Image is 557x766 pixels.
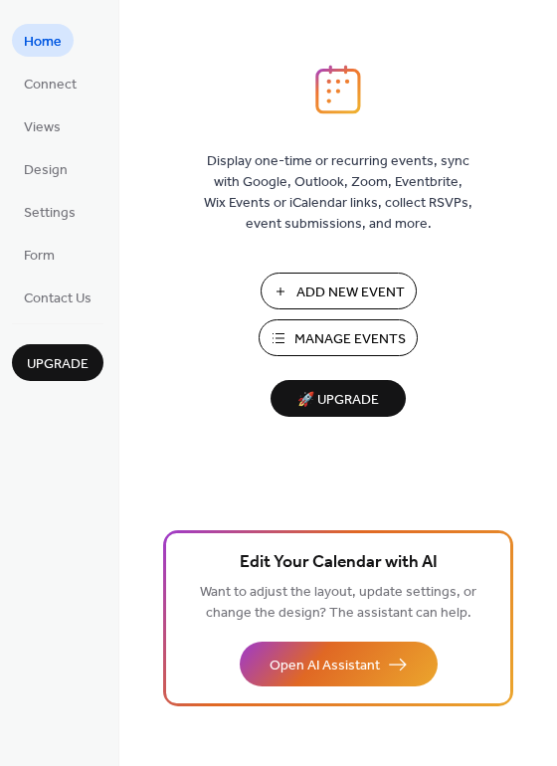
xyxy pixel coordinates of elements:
[296,283,405,303] span: Add New Event
[12,24,74,57] a: Home
[271,380,406,417] button: 🚀 Upgrade
[12,109,73,142] a: Views
[12,238,67,271] a: Form
[12,281,103,313] a: Contact Us
[24,75,77,96] span: Connect
[204,151,472,235] span: Display one-time or recurring events, sync with Google, Outlook, Zoom, Eventbrite, Wix Events or ...
[24,288,92,309] span: Contact Us
[12,67,89,99] a: Connect
[294,329,406,350] span: Manage Events
[240,549,438,577] span: Edit Your Calendar with AI
[24,117,61,138] span: Views
[24,203,76,224] span: Settings
[200,579,476,627] span: Want to adjust the layout, update settings, or change the design? The assistant can help.
[282,387,394,414] span: 🚀 Upgrade
[24,246,55,267] span: Form
[315,65,361,114] img: logo_icon.svg
[12,152,80,185] a: Design
[27,354,89,375] span: Upgrade
[259,319,418,356] button: Manage Events
[24,32,62,53] span: Home
[261,273,417,309] button: Add New Event
[24,160,68,181] span: Design
[270,656,380,676] span: Open AI Assistant
[12,195,88,228] a: Settings
[12,344,103,381] button: Upgrade
[240,642,438,686] button: Open AI Assistant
